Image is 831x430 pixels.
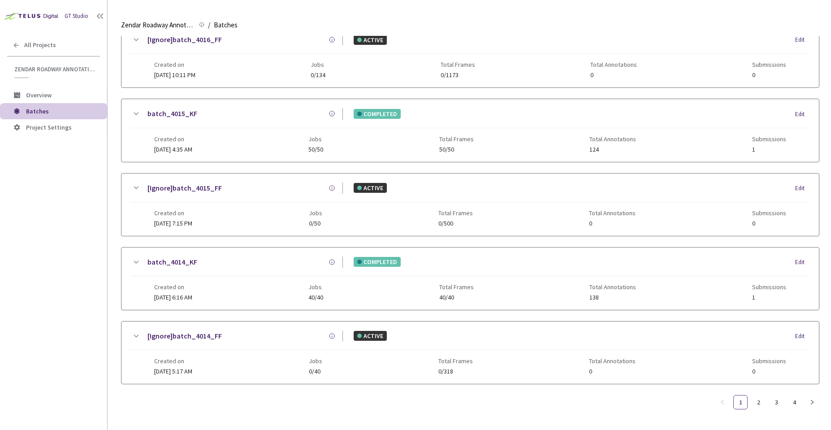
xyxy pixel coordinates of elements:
[752,294,786,301] span: 1
[795,110,810,119] div: Edit
[805,395,819,409] button: right
[308,135,323,143] span: Jobs
[354,331,387,341] div: ACTIVE
[309,368,322,375] span: 0/40
[121,25,819,87] div: [Ignore]batch_4016_FFACTIVEEditCreated on[DATE] 10:11 PMJobs0/134Total Frames0/1173Total Annotati...
[309,209,322,217] span: Jobs
[154,71,195,79] span: [DATE] 10:11 PM
[589,220,636,227] span: 0
[752,61,786,68] span: Submissions
[795,258,810,267] div: Edit
[589,357,636,365] span: Total Annotations
[121,20,194,30] span: Zendar Roadway Annotations | Polygon Labels
[214,20,238,30] span: Batches
[147,182,222,194] a: [Ignore]batch_4015_FF
[26,107,49,115] span: Batches
[121,174,819,236] div: [Ignore]batch_4015_FFACTIVEEditCreated on[DATE] 7:15 PMJobs0/50Total Frames0/500Total Annotations...
[308,146,323,153] span: 50/50
[439,294,474,301] span: 40/40
[439,146,474,153] span: 50/50
[354,257,401,267] div: COMPLETED
[208,20,210,30] li: /
[154,367,192,375] span: [DATE] 5:17 AM
[752,146,786,153] span: 1
[720,400,725,405] span: left
[311,61,325,68] span: Jobs
[354,35,387,45] div: ACTIVE
[438,209,473,217] span: Total Frames
[441,72,475,78] span: 0/1173
[147,330,222,342] a: [Ignore]batch_4014_FF
[147,34,222,45] a: [Ignore]batch_4016_FF
[752,209,786,217] span: Submissions
[154,209,192,217] span: Created on
[154,293,192,301] span: [DATE] 6:16 AM
[752,220,786,227] span: 0
[715,395,730,409] li: Previous Page
[589,209,636,217] span: Total Annotations
[154,145,192,153] span: [DATE] 4:35 AM
[26,123,72,131] span: Project Settings
[154,135,192,143] span: Created on
[438,357,473,365] span: Total Frames
[795,184,810,193] div: Edit
[809,400,815,405] span: right
[14,65,95,73] span: Zendar Roadway Annotations | Polygon Labels
[147,256,197,268] a: batch_4014_KF
[24,41,56,49] span: All Projects
[121,321,819,384] div: [Ignore]batch_4014_FFACTIVEEditCreated on[DATE] 5:17 AMJobs0/40Total Frames0/318Total Annotations...
[805,395,819,409] li: Next Page
[715,395,730,409] button: left
[752,283,786,291] span: Submissions
[154,219,192,227] span: [DATE] 7:15 PM
[309,357,322,365] span: Jobs
[788,395,801,409] a: 4
[354,109,401,119] div: COMPLETED
[589,368,636,375] span: 0
[308,283,323,291] span: Jobs
[147,108,197,119] a: batch_4015_KF
[752,72,786,78] span: 0
[795,332,810,341] div: Edit
[589,294,636,301] span: 138
[734,395,747,409] a: 1
[752,357,786,365] span: Submissions
[441,61,475,68] span: Total Frames
[439,135,474,143] span: Total Frames
[438,220,473,227] span: 0/500
[589,146,636,153] span: 124
[65,12,88,21] div: GT Studio
[354,183,387,193] div: ACTIVE
[309,220,322,227] span: 0/50
[589,283,636,291] span: Total Annotations
[795,35,810,44] div: Edit
[752,368,786,375] span: 0
[121,99,819,161] div: batch_4015_KFCOMPLETEDEditCreated on[DATE] 4:35 AMJobs50/50Total Frames50/50Total Annotations124S...
[308,294,323,301] span: 40/40
[590,61,637,68] span: Total Annotations
[752,135,786,143] span: Submissions
[26,91,52,99] span: Overview
[154,357,192,365] span: Created on
[770,395,783,409] a: 3
[589,135,636,143] span: Total Annotations
[154,61,195,68] span: Created on
[752,395,765,409] a: 2
[311,72,325,78] span: 0/134
[590,72,637,78] span: 0
[121,248,819,310] div: batch_4014_KFCOMPLETEDEditCreated on[DATE] 6:16 AMJobs40/40Total Frames40/40Total Annotations138S...
[154,283,192,291] span: Created on
[438,368,473,375] span: 0/318
[439,283,474,291] span: Total Frames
